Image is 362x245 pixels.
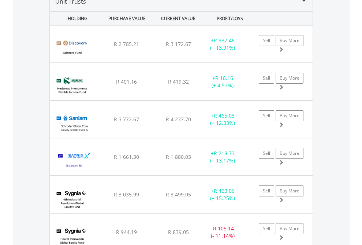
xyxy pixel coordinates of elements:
span: R 463.06 [214,187,235,194]
span: R 387.46 [214,37,235,44]
span: R 419.32 [168,78,189,85]
div: + (+ 15.25%) [200,187,246,202]
span: R 3 172.67 [166,41,191,47]
img: UT.ZA.ABFFCA.png [53,110,96,136]
span: R 839.05 [168,229,189,236]
div: + (+ 13.17%) [200,150,246,164]
span: R 105.14 [213,225,234,232]
img: UT.ZA.STIB1.png [53,148,96,173]
a: Sell [259,185,274,196]
div: PURCHASE VALUE [102,12,152,25]
a: Buy More [276,35,303,46]
a: Sell [259,73,274,84]
span: R 4 237.70 [166,116,191,123]
div: + (+ 4.53%) [200,74,246,89]
a: Sell [259,110,274,121]
a: Buy More [276,73,303,84]
span: R 465.03 [214,112,235,119]
a: Sell [259,223,274,234]
div: PROFIT/LOSS [205,12,255,25]
img: UT.ZA.SIRGB.png [53,185,90,211]
span: R 2 785.21 [114,41,139,47]
a: Sell [259,35,274,46]
span: R 18.16 [215,74,233,81]
a: Sell [259,148,274,159]
span: R 3 035.99 [114,191,139,198]
a: Buy More [276,223,303,234]
div: + (+ 12.33%) [200,112,246,127]
span: R 1 880.03 [166,153,191,160]
span: R 3 772.67 [114,116,139,123]
span: R 3 499.05 [166,191,191,198]
div: - (- 11.14%) [200,225,246,240]
span: R 944.19 [116,229,137,236]
span: R 1 661.30 [114,153,139,160]
a: Buy More [276,185,303,196]
span: R 401.16 [116,78,137,85]
div: CURRENT VALUE [153,12,203,25]
img: UT.ZA.NEIFB.png [53,72,90,98]
a: Buy More [276,148,303,159]
div: + (+ 13.91%) [200,37,246,51]
a: Buy More [276,110,303,121]
div: HOLDING [51,12,100,25]
img: UT.ZA.DBFD.png [53,35,90,61]
span: R 218.73 [214,150,235,157]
